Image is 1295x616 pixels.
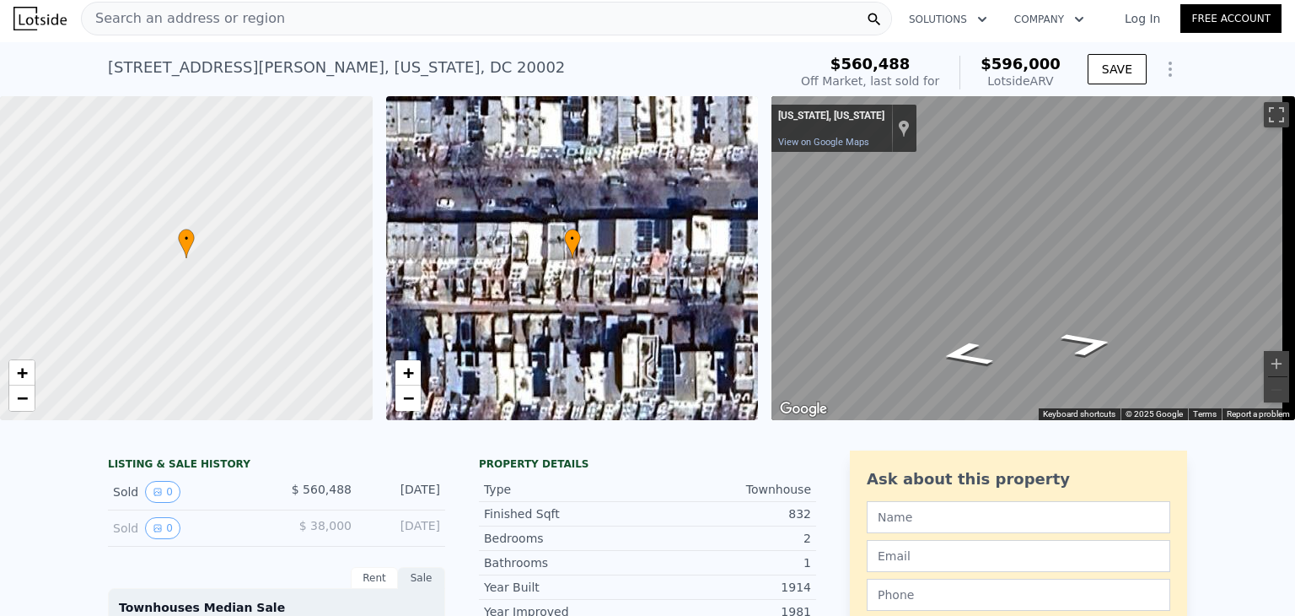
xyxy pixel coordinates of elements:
[9,386,35,411] a: Zoom out
[365,481,440,503] div: [DATE]
[1126,409,1183,419] span: © 2025 Google
[981,55,1061,73] span: $596,000
[647,481,811,498] div: Townhouse
[398,567,445,589] div: Sale
[1193,409,1217,419] a: Terms
[484,579,647,596] div: Year Built
[1153,52,1187,86] button: Show Options
[145,517,180,539] button: View historical data
[867,467,1170,491] div: Ask about this property
[82,8,285,29] span: Search an address or region
[867,579,1170,611] input: Phone
[1227,409,1290,419] a: Report a problem
[17,387,28,408] span: −
[108,457,445,474] div: LISTING & SALE HISTORY
[365,517,440,539] div: [DATE]
[898,119,910,138] a: Show location on map
[1264,377,1289,403] button: Zoom out
[178,231,195,246] span: •
[484,505,647,522] div: Finished Sqft
[1088,54,1147,84] button: SAVE
[484,530,647,547] div: Bedrooms
[395,386,421,411] a: Zoom out
[771,96,1295,420] div: Map
[647,530,811,547] div: 2
[564,231,581,246] span: •
[1180,4,1282,33] a: Free Account
[479,457,816,471] div: Property details
[484,481,647,498] div: Type
[776,398,831,420] a: Open this area in Google Maps (opens a new window)
[1264,351,1289,376] button: Zoom in
[178,229,195,258] div: •
[981,73,1061,89] div: Lotside ARV
[119,599,434,616] div: Townhouses Median Sale
[916,336,1016,373] path: Go West
[1104,10,1180,27] a: Log In
[776,398,831,420] img: Google
[1038,325,1138,362] path: Go East
[9,360,35,386] a: Zoom in
[351,567,398,589] div: Rent
[830,55,911,73] span: $560,488
[867,501,1170,533] input: Name
[1001,4,1098,35] button: Company
[1043,408,1115,420] button: Keyboard shortcuts
[647,505,811,522] div: 832
[564,229,581,258] div: •
[145,481,180,503] button: View historical data
[647,579,811,596] div: 1914
[895,4,1001,35] button: Solutions
[299,519,352,532] span: $ 38,000
[778,137,869,148] a: View on Google Maps
[113,517,263,539] div: Sold
[778,110,884,123] div: [US_STATE], [US_STATE]
[484,554,647,571] div: Bathrooms
[108,56,565,79] div: [STREET_ADDRESS][PERSON_NAME] , [US_STATE] , DC 20002
[395,360,421,386] a: Zoom in
[13,7,67,30] img: Lotside
[113,481,263,503] div: Sold
[1264,102,1289,127] button: Toggle fullscreen view
[867,540,1170,572] input: Email
[771,96,1295,420] div: Street View
[402,387,413,408] span: −
[801,73,939,89] div: Off Market, last sold for
[292,483,352,496] span: $ 560,488
[402,362,413,383] span: +
[647,554,811,571] div: 1
[17,362,28,383] span: +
